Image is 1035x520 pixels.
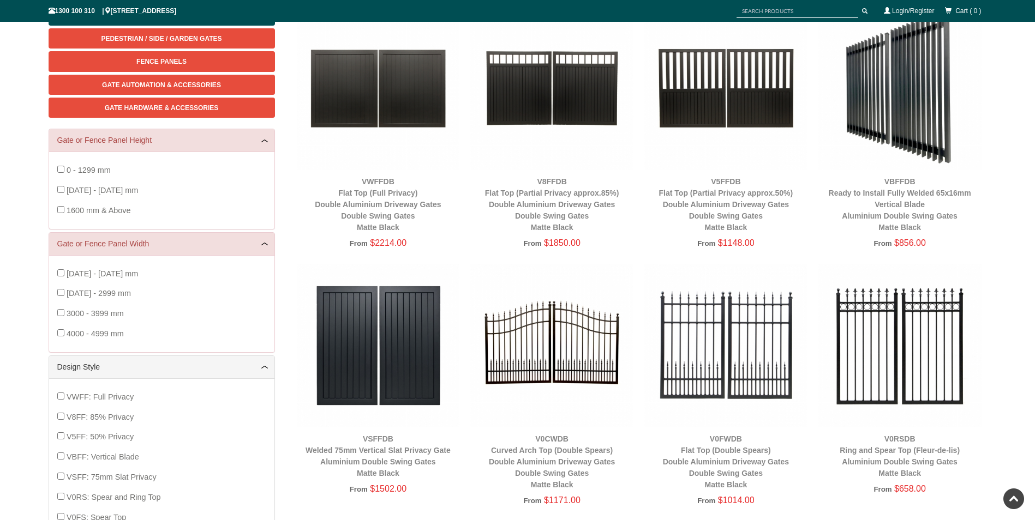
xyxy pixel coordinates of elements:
a: VWFFDBFlat Top (Full Privacy)Double Aluminium Driveway GatesDouble Swing GatesMatte Black [315,177,441,232]
a: V0RSDBRing and Spear Top (Fleur-de-lis)Aluminium Double Swing GatesMatte Black [840,434,960,477]
img: V0FWDB - Flat Top (Double Spears) - Double Aluminium Driveway Gates - Double Swing Gates - Matte ... [644,264,807,427]
span: [DATE] - 2999 mm [67,289,131,298]
input: SEARCH PRODUCTS [737,4,858,18]
img: V5FFDB - Flat Top (Partial Privacy approx.50%) - Double Aluminium Driveway Gates - Double Swing G... [644,7,807,170]
span: Fence Panels [136,58,187,65]
span: From [697,239,715,247]
span: $1014.00 [718,495,755,505]
span: 3000 - 3999 mm [67,309,124,318]
span: From [874,239,892,247]
span: VSFF: 75mm Slat Privacy [67,473,157,481]
a: Gate or Fence Panel Height [57,135,266,146]
span: 0 - 1299 mm [67,166,111,174]
a: VBFFDBReady to Install Fully Welded 65x16mm Vertical BladeAluminium Double Swing GatesMatte Black [829,177,971,232]
a: Gate Automation & Accessories [49,75,275,95]
span: VBFF: Vertical Blade [67,452,139,461]
span: V5FF: 50% Privacy [67,432,134,441]
span: From [523,239,541,247]
span: $658.00 [894,484,926,493]
a: Login/Register [892,7,934,15]
span: Gate Hardware & Accessories [105,104,219,112]
a: Fence Panels [49,51,275,71]
span: $1850.00 [544,238,581,247]
span: VWFF: Full Privacy [67,392,134,401]
a: Gate Hardware & Accessories [49,98,275,118]
span: From [350,239,368,247]
span: From [523,497,541,505]
a: Gate or Fence Panel Width [57,238,266,250]
span: 1300 100 310 | [STREET_ADDRESS] [49,7,177,15]
a: V0FWDBFlat Top (Double Spears)Double Aluminium Driveway GatesDouble Swing GatesMatte Black [663,434,789,489]
span: From [874,485,892,493]
span: From [697,497,715,505]
span: $1148.00 [718,238,755,247]
span: $1502.00 [370,484,406,493]
img: VBFFDB - Ready to Install Fully Welded 65x16mm Vertical Blade - Aluminium Double Swing Gates - Ma... [818,7,982,170]
span: [DATE] - [DATE] mm [67,269,138,278]
span: V8FF: 85% Privacy [67,413,134,421]
span: 1600 mm & Above [67,206,131,215]
a: V8FFDBFlat Top (Partial Privacy approx.85%)Double Aluminium Driveway GatesDouble Swing GatesMatte... [485,177,619,232]
span: [DATE] - [DATE] mm [67,186,138,195]
a: Pedestrian / Side / Garden Gates [49,28,275,49]
span: From [350,485,368,493]
span: 4000 - 4999 mm [67,329,124,338]
span: $856.00 [894,238,926,247]
a: V0CWDBCurved Arch Top (Double Spears)Double Aluminium Driveway GatesDouble Swing GatesMatte Black [489,434,615,489]
img: VWFFDB - Flat Top (Full Privacy) - Double Aluminium Driveway Gates - Double Swing Gates - Matte B... [297,7,460,170]
span: V0RS: Spear and Ring Top [67,493,161,501]
a: V5FFDBFlat Top (Partial Privacy approx.50%)Double Aluminium Driveway GatesDouble Swing GatesMatte... [659,177,793,232]
span: Pedestrian / Side / Garden Gates [101,35,222,43]
span: Cart ( 0 ) [955,7,981,15]
img: V0RSDB - Ring and Spear Top (Fleur-de-lis) - Aluminium Double Swing Gates - Matte Black - Gate Wa... [818,264,982,427]
a: Design Style [57,361,266,373]
img: V0CWDB - Curved Arch Top (Double Spears) - Double Aluminium Driveway Gates - Double Swing Gates -... [470,264,633,427]
span: Gate Automation & Accessories [102,81,221,89]
img: V8FFDB - Flat Top (Partial Privacy approx.85%) - Double Aluminium Driveway Gates - Double Swing G... [470,7,633,170]
img: VSFFDB - Welded 75mm Vertical Slat Privacy Gate - Aluminium Double Swing Gates - Matte Black - Ga... [297,264,460,427]
span: $2214.00 [370,238,406,247]
span: $1171.00 [544,495,581,505]
a: VSFFDBWelded 75mm Vertical Slat Privacy GateAluminium Double Swing GatesMatte Black [306,434,451,477]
